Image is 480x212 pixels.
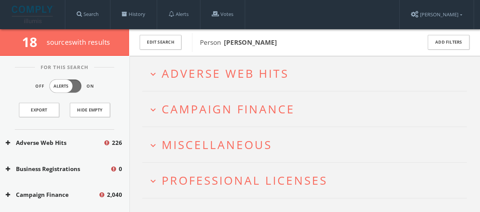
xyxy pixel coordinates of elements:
[47,38,110,47] span: source s with results
[428,35,469,50] button: Add Filters
[19,103,59,117] a: Export
[70,103,110,117] button: Hide Empty
[162,137,272,152] span: Miscellaneous
[112,138,122,147] span: 226
[119,165,122,173] span: 0
[35,64,94,71] span: For This Search
[6,190,98,199] button: Campaign Finance
[148,67,467,80] button: expand_moreAdverse Web Hits
[6,165,110,173] button: Business Registrations
[148,105,158,115] i: expand_more
[200,38,277,47] span: Person
[22,33,44,51] span: 18
[224,38,277,47] b: [PERSON_NAME]
[12,6,54,23] img: illumis
[148,140,158,151] i: expand_more
[162,101,295,117] span: Campaign Finance
[162,173,327,188] span: Professional Licenses
[162,66,289,81] span: Adverse Web Hits
[148,138,467,151] button: expand_moreMiscellaneous
[140,35,181,50] button: Edit Search
[148,174,467,187] button: expand_moreProfessional Licenses
[35,83,44,90] span: Off
[87,83,94,90] span: On
[148,69,158,79] i: expand_more
[148,176,158,186] i: expand_more
[6,138,103,147] button: Adverse Web Hits
[107,190,122,199] span: 2,040
[148,103,467,115] button: expand_moreCampaign Finance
